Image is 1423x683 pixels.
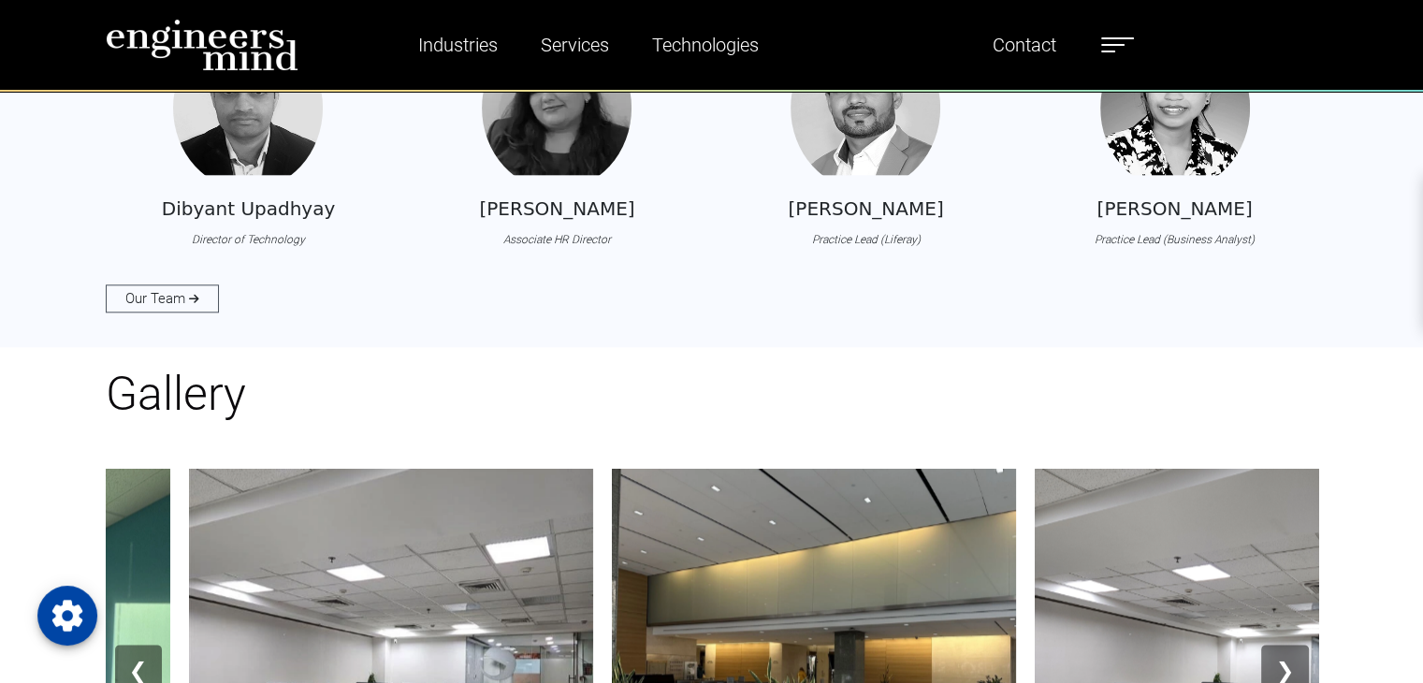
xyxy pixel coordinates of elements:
a: Contact [985,23,1064,66]
i: Associate HR Director [503,233,611,246]
h5: [PERSON_NAME] [479,197,634,220]
a: Industries [411,23,505,66]
i: Practice Lead (Liferay) [811,233,920,246]
h5: [PERSON_NAME] [1096,197,1252,220]
a: Technologies [645,23,766,66]
i: Director of Technology [192,233,305,246]
h5: Dibyant Upadhyay [162,197,336,220]
h5: [PERSON_NAME] [788,197,943,220]
img: logo [106,19,298,71]
a: Services [533,23,617,66]
a: Our Team [106,284,219,312]
i: Practice Lead (Business Analyst) [1095,233,1255,246]
h1: Gallery [106,366,1318,422]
